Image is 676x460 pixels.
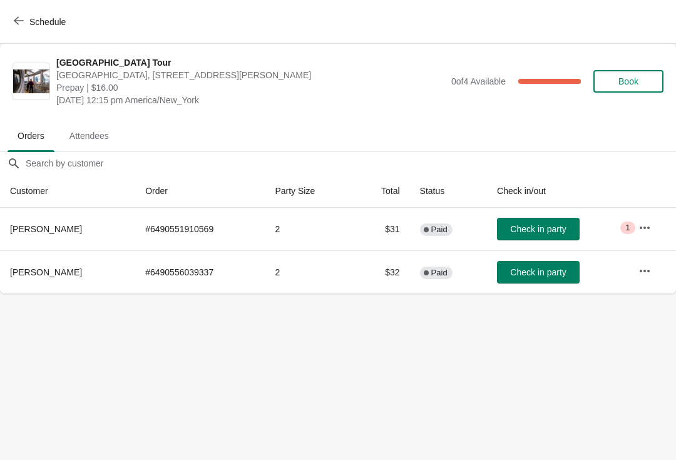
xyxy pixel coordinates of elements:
span: 0 of 4 Available [451,76,506,86]
span: Attendees [59,125,119,147]
button: Check in party [497,218,580,240]
input: Search by customer [25,152,676,175]
span: [PERSON_NAME] [10,267,82,277]
td: # 6490551910569 [135,208,265,250]
span: [GEOGRAPHIC_DATA] Tour [56,56,445,69]
th: Status [410,175,487,208]
span: Paid [431,225,448,235]
span: [GEOGRAPHIC_DATA], [STREET_ADDRESS][PERSON_NAME] [56,69,445,81]
span: [PERSON_NAME] [10,224,82,234]
img: City Hall Tower Tour [13,69,49,94]
td: $32 [353,250,409,294]
td: 2 [265,208,353,250]
span: Paid [431,268,448,278]
th: Order [135,175,265,208]
th: Total [353,175,409,208]
button: Book [593,70,663,93]
span: 1 [625,223,630,233]
span: Check in party [510,224,566,234]
th: Check in/out [487,175,628,208]
span: Prepay | $16.00 [56,81,445,94]
span: Check in party [510,267,566,277]
td: $31 [353,208,409,250]
td: 2 [265,250,353,294]
td: # 6490556039337 [135,250,265,294]
th: Party Size [265,175,353,208]
span: Book [618,76,638,86]
span: Orders [8,125,54,147]
button: Check in party [497,261,580,284]
span: Schedule [29,17,66,27]
span: [DATE] 12:15 pm America/New_York [56,94,445,106]
button: Schedule [6,11,76,33]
